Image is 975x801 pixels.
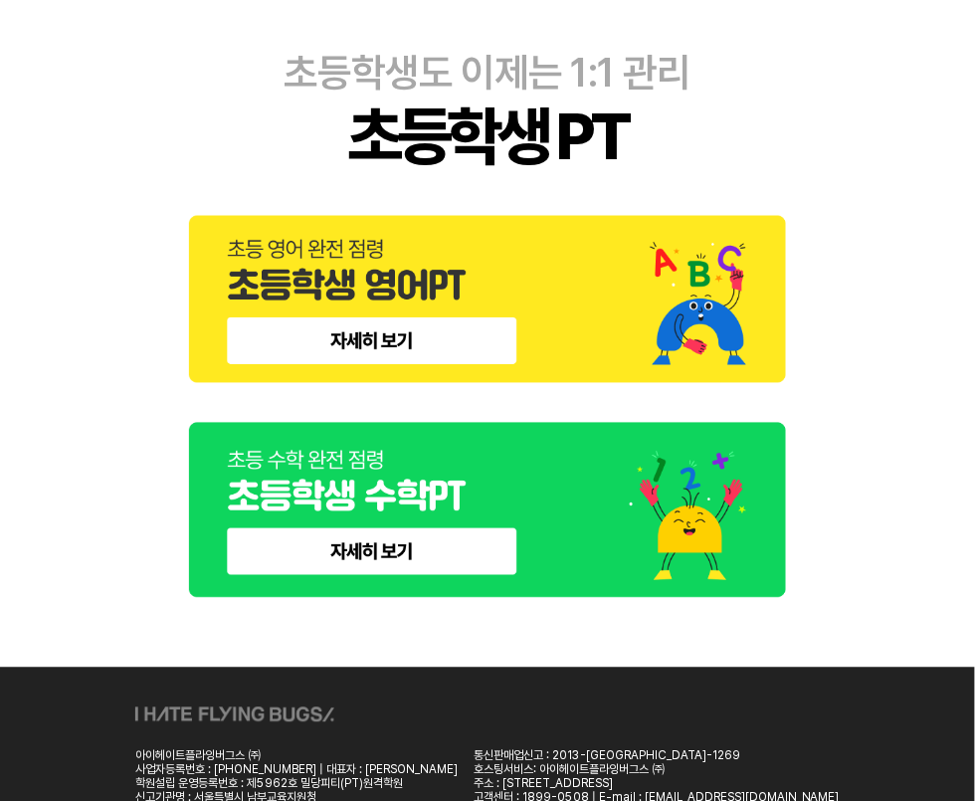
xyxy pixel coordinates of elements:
img: elementary-math [189,423,786,598]
div: 학원설립 운영등록번호 : 제5962호 밀당피티(PT)원격학원 [135,777,458,791]
div: 초등학생 PT [347,97,627,176]
div: 아이헤이트플라잉버그스 ㈜ [135,749,458,763]
div: 통신판매업신고 : 2013-[GEOGRAPHIC_DATA]-1269 [474,749,840,763]
img: elementary-english [189,216,786,383]
div: 초등학생도 이제는 1:1 관리 [285,49,691,97]
img: ihateflyingbugs [135,707,334,722]
div: 호스팅서비스: 아이헤이트플라잉버그스 ㈜ [474,763,840,777]
div: 주소 : [STREET_ADDRESS] [474,777,840,791]
div: 사업자등록번호 : [PHONE_NUMBER] | 대표자 : [PERSON_NAME] [135,763,458,777]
